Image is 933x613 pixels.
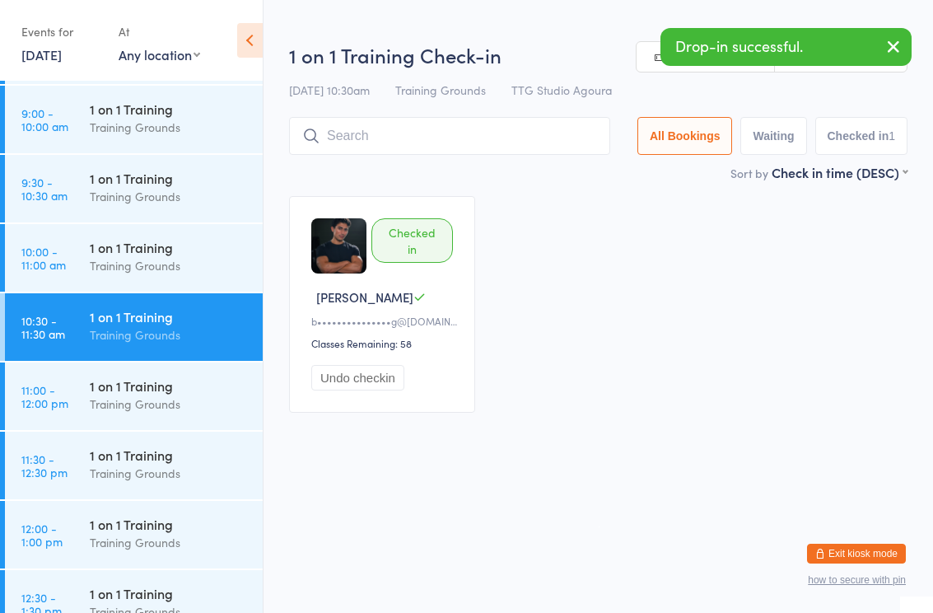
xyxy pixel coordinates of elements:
time: 11:00 - 12:00 pm [21,383,68,409]
time: 10:30 - 11:30 am [21,314,65,340]
a: 10:00 -11:00 am1 on 1 TrainingTraining Grounds [5,224,263,292]
time: 9:00 - 10:00 am [21,106,68,133]
div: b•••••••••••••••g@[DOMAIN_NAME] [311,314,458,328]
button: how to secure with pin [808,574,906,586]
button: Checked in1 [815,117,908,155]
time: 12:00 - 1:00 pm [21,522,63,548]
span: Training Grounds [395,82,486,98]
time: 11:30 - 12:30 pm [21,452,68,479]
button: All Bookings [637,117,733,155]
div: Drop-in successful. [660,28,912,66]
div: Training Grounds [90,256,249,275]
a: 11:00 -12:00 pm1 on 1 TrainingTraining Grounds [5,363,263,430]
div: 1 on 1 Training [90,169,249,187]
a: 10:30 -11:30 am1 on 1 TrainingTraining Grounds [5,293,263,361]
time: 10:00 - 11:00 am [21,245,66,271]
div: 1 on 1 Training [90,100,249,118]
div: 1 on 1 Training [90,307,249,325]
button: Exit kiosk mode [807,544,906,564]
a: 11:30 -12:30 pm1 on 1 TrainingTraining Grounds [5,432,263,499]
label: Sort by [730,165,768,181]
span: [DATE] 10:30am [289,82,370,98]
span: TTG Studio Agoura [511,82,612,98]
div: Check in time (DESC) [772,163,907,181]
div: Training Grounds [90,325,249,344]
div: Training Grounds [90,464,249,483]
h2: 1 on 1 Training Check-in [289,41,907,68]
time: 9:30 - 10:30 am [21,175,68,202]
div: 1 on 1 Training [90,238,249,256]
div: Classes Remaining: 58 [311,336,458,350]
button: Waiting [740,117,806,155]
div: Training Grounds [90,187,249,206]
div: At [119,18,200,45]
div: 1 [889,129,895,143]
div: Training Grounds [90,118,249,137]
input: Search [289,117,610,155]
div: Events for [21,18,102,45]
div: 1 on 1 Training [90,377,249,395]
div: Training Grounds [90,395,249,414]
a: 9:00 -10:00 am1 on 1 TrainingTraining Grounds [5,86,263,153]
div: 1 on 1 Training [90,446,249,464]
div: 1 on 1 Training [90,584,249,602]
a: 12:00 -1:00 pm1 on 1 TrainingTraining Grounds [5,501,263,569]
img: image1720832013.png [311,218,366,274]
div: Training Grounds [90,533,249,552]
div: Checked in [371,218,453,263]
a: 9:30 -10:30 am1 on 1 TrainingTraining Grounds [5,155,263,222]
span: [PERSON_NAME] [316,288,413,306]
div: Any location [119,45,200,63]
button: Undo checkin [311,365,404,391]
a: [DATE] [21,45,62,63]
div: 1 on 1 Training [90,515,249,533]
